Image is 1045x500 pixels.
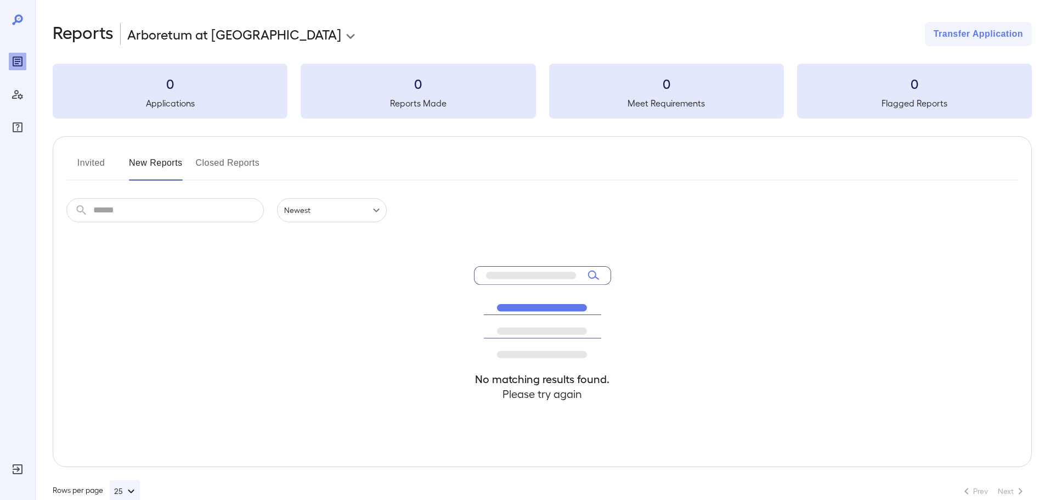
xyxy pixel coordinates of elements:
[549,75,784,92] h3: 0
[9,53,26,70] div: Reports
[196,154,260,181] button: Closed Reports
[53,97,287,110] h5: Applications
[53,75,287,92] h3: 0
[277,198,387,222] div: Newest
[474,386,611,401] h4: Please try again
[9,119,26,136] div: FAQ
[797,75,1032,92] h3: 0
[129,154,183,181] button: New Reports
[955,482,1032,500] nav: pagination navigation
[127,25,341,43] p: Arboretum at [GEOGRAPHIC_DATA]
[53,22,114,46] h2: Reports
[53,64,1032,119] summary: 0Applications0Reports Made0Meet Requirements0Flagged Reports
[301,97,535,110] h5: Reports Made
[925,22,1032,46] button: Transfer Application
[9,460,26,478] div: Log Out
[474,372,611,386] h4: No matching results found.
[549,97,784,110] h5: Meet Requirements
[66,154,116,181] button: Invited
[301,75,535,92] h3: 0
[9,86,26,103] div: Manage Users
[797,97,1032,110] h5: Flagged Reports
